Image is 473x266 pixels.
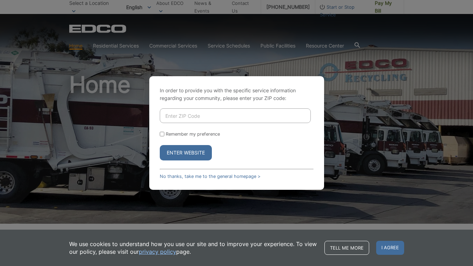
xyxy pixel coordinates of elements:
a: Tell me more [324,241,369,255]
a: privacy policy [139,248,176,256]
label: Remember my preference [166,131,220,137]
p: We use cookies to understand how you use our site and to improve your experience. To view our pol... [69,240,317,256]
span: I agree [376,241,404,255]
button: Enter Website [160,145,212,160]
input: Enter ZIP Code [160,108,311,123]
p: In order to provide you with the specific service information regarding your community, please en... [160,87,314,102]
a: No thanks, take me to the general homepage > [160,174,260,179]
